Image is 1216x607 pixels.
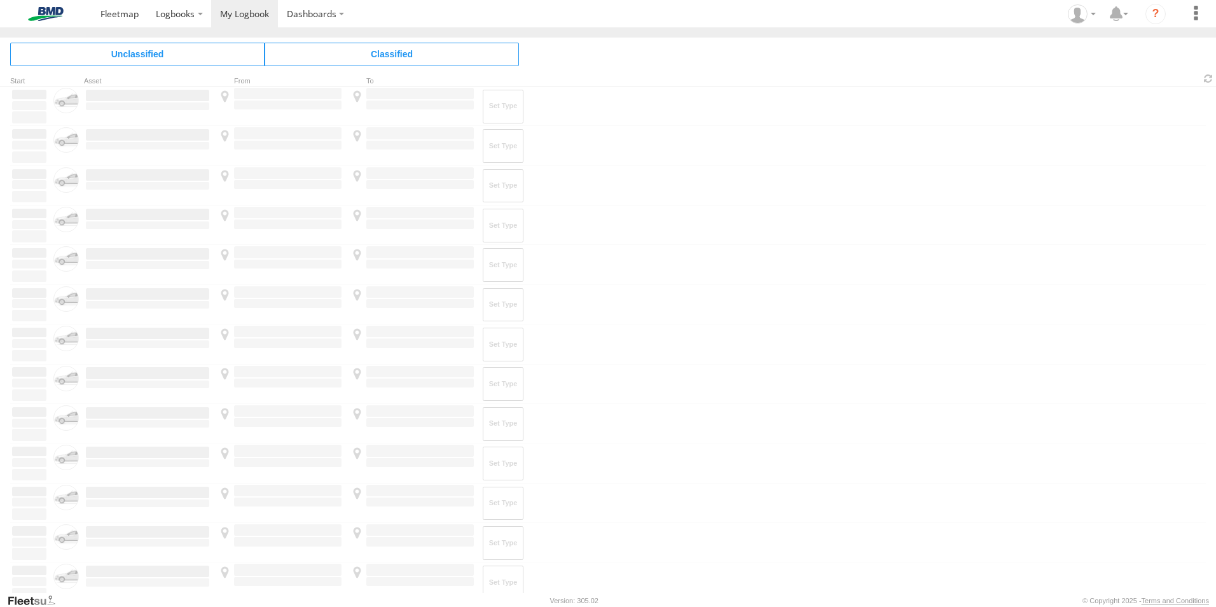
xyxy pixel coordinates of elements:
[349,78,476,85] div: To
[1082,597,1209,604] div: © Copyright 2025 -
[1142,597,1209,604] a: Terms and Conditions
[13,7,79,21] img: bmd-logo.svg
[1145,4,1166,24] i: ?
[84,78,211,85] div: Asset
[265,43,519,66] span: Click to view Classified Trips
[1063,4,1100,24] div: Chris Brett
[1201,73,1216,85] span: Refresh
[7,594,66,607] a: Visit our Website
[550,597,598,604] div: Version: 305.02
[216,78,343,85] div: From
[10,43,265,66] span: Click to view Unclassified Trips
[10,78,48,85] div: Click to Sort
